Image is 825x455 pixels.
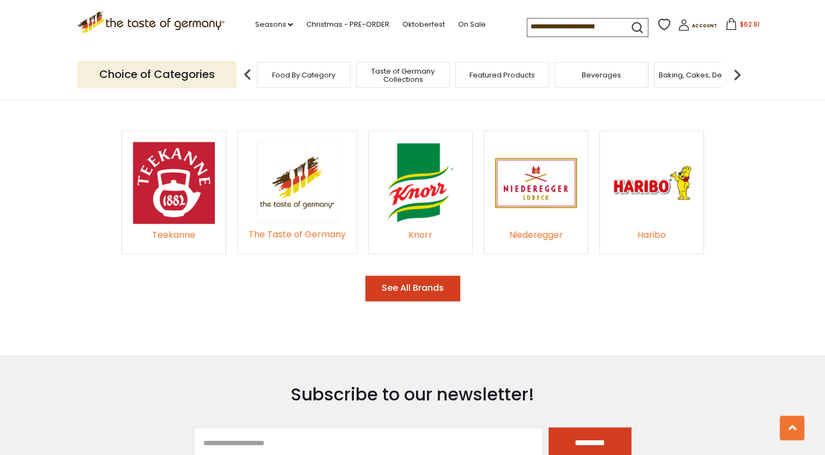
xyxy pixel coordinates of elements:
[380,142,461,224] img: Knorr
[611,142,692,224] img: Haribo
[306,19,389,31] a: Christmas - PRE-ORDER
[457,19,485,31] a: On Sale
[194,384,631,405] h3: Subscribe to our newsletter!
[272,71,335,79] a: Food By Category
[719,18,766,34] button: $62.81
[611,215,692,243] a: Haribo
[495,142,577,224] img: Niederegger
[659,71,743,79] a: Baking, Cakes, Desserts
[249,228,346,242] div: The Taste of Germany
[255,19,293,31] a: Seasons
[249,214,346,242] a: The Taste of Germany
[237,64,258,86] img: previous arrow
[133,215,215,243] a: Teekanne
[582,71,621,79] a: Beverages
[133,142,215,224] img: Teekanne
[365,276,460,301] button: See All Brands
[380,215,461,243] a: Knorr
[380,228,461,243] div: Knorr
[495,228,577,243] div: Niederegger
[692,23,717,29] span: Account
[402,19,444,31] a: Oktoberfest
[495,215,577,243] a: Niederegger
[256,142,338,223] img: The Taste of Germany
[77,61,237,88] p: Choice of Categories
[611,228,692,243] div: Haribo
[359,67,447,83] a: Taste of Germany Collections
[469,71,535,79] a: Featured Products
[726,64,748,86] img: next arrow
[739,20,759,29] span: $62.81
[133,228,215,243] div: Teekanne
[678,19,717,35] a: Account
